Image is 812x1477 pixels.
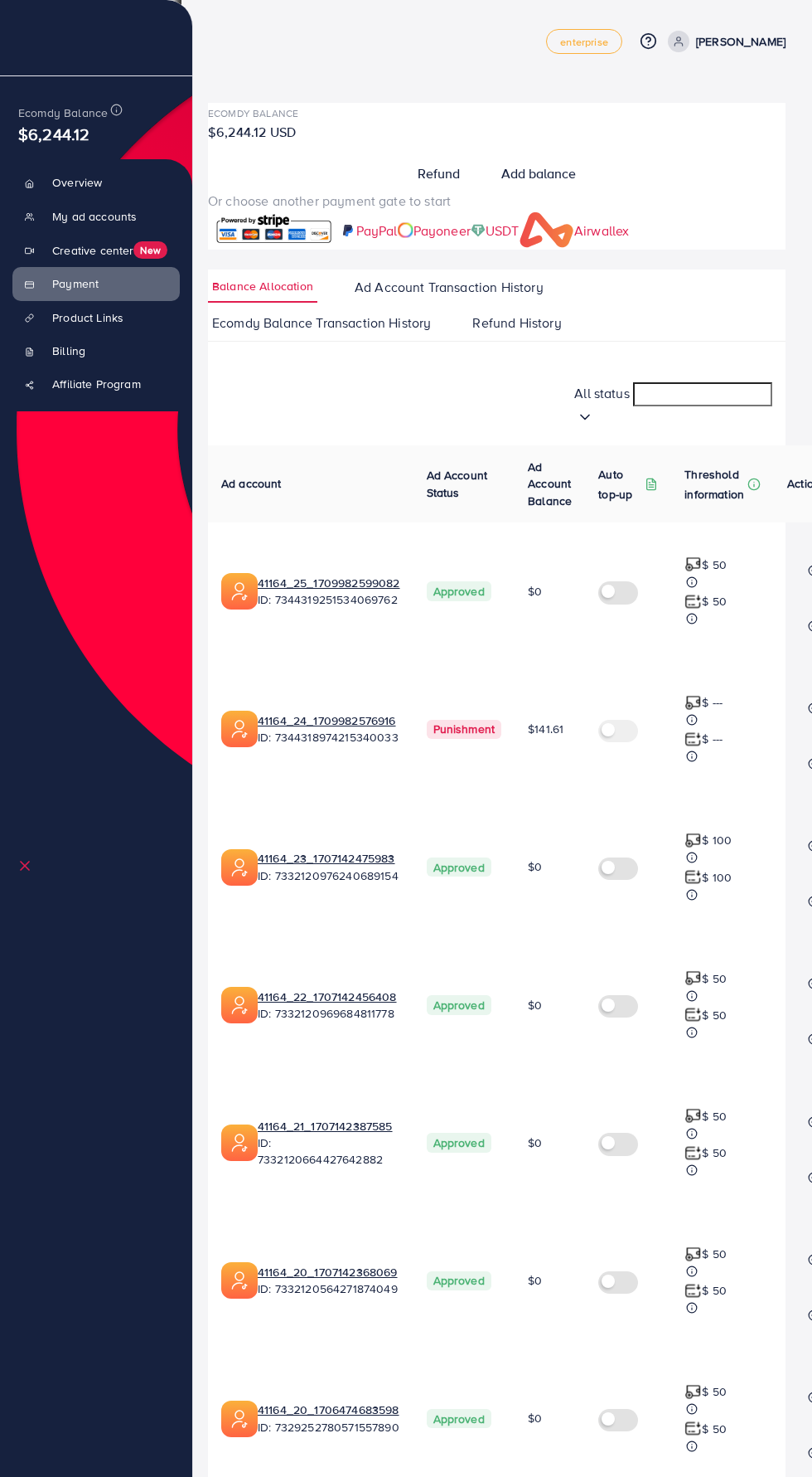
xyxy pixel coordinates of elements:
img: top-up amount [684,832,702,849]
p: $ 50 [702,1419,727,1439]
span: Payoneer [413,221,471,240]
span: Ad Account Transaction History [355,278,544,297]
a: 41164_20_1706474683598 [258,1402,399,1418]
span: Ecomdy Balance [208,106,298,120]
span: Affiliate Program [52,376,141,392]
span: Approved [427,1409,491,1429]
img: card [519,211,573,249]
img: top-up amount [684,1107,702,1125]
a: cardPayoneer [398,221,471,240]
span: $0 [528,1134,542,1151]
span: Ad account [221,475,282,492]
p: $ 100 [702,867,732,887]
span: ID: 7332120564271874049 [258,1280,398,1297]
p: $ 50 [702,1005,727,1025]
img: ic-ads-acc.e4c84228.svg [221,1262,258,1299]
button: Add balance [481,155,597,191]
span: Ad Account Status [427,467,488,500]
p: $6,244.12 USD [208,122,785,142]
p: $ 50 [702,1280,727,1300]
img: top-up amount [684,868,702,886]
p: $ 50 [702,1106,727,1126]
div: <span class='underline'>41164_24_1709982576916</span></br>7344318974215340033 [258,712,399,746]
img: card [398,222,413,238]
a: Creative centerNew [12,233,180,268]
span: Product Links [52,309,123,326]
a: Affiliate Program [12,367,180,401]
p: $ 100 [702,830,732,850]
p: Threshold information [684,464,744,504]
p: $ --- [702,729,723,749]
a: My ad accounts [12,200,180,233]
img: top-up amount [684,731,702,748]
span: Refund [418,164,460,182]
span: Airwallex [574,221,629,240]
span: Approved [427,1133,491,1153]
span: $0 [528,1410,542,1426]
p: $ --- [702,692,723,712]
span: Punishment [427,720,502,740]
a: 41164_25_1709982599082 [258,575,400,591]
span: New [133,241,167,260]
p: $ 50 [702,969,727,989]
span: enterprise [560,36,608,47]
div: <span class='underline'>41164_23_1707142475983</span></br>7332120976240689154 [258,850,399,884]
a: cardAirwallex [519,211,573,249]
img: top-up amount [684,1144,702,1162]
a: 41164_22_1707142456408 [258,989,397,1005]
img: top-up amount [684,1383,702,1401]
img: ic-ads-acc.e4c84228.svg [221,1125,258,1161]
img: card [340,222,356,239]
span: Payment [52,275,99,292]
img: top-up amount [684,1006,702,1023]
button: Refund [397,155,481,191]
span: Billing [52,343,85,359]
a: Billing [12,334,180,367]
img: card [471,223,486,238]
input: Search for option [633,382,772,406]
span: ID: 7332120969684811778 [258,1005,397,1022]
span: ID: 7332120664427642882 [258,1134,400,1168]
a: Payment [12,267,180,300]
img: ic-ads-acc.e4c84228.svg [221,1401,258,1437]
p: [PERSON_NAME] [696,32,785,51]
img: top-up amount [684,1420,702,1437]
p: $ 50 [702,1382,727,1402]
span: Approved [427,858,491,877]
img: top-up amount [684,1282,702,1300]
a: Overview [12,166,180,199]
span: Overview [52,174,102,191]
div: Search for option [574,381,772,425]
p: $ 50 [702,1244,727,1264]
p: $ 50 [702,1143,727,1163]
a: cardUSDT [471,221,520,240]
span: Ad Account Balance [528,459,572,509]
span: Refund History [472,313,561,333]
div: <span class='underline'>41164_20_1706474683598</span></br>7329252780571557890 [258,1402,399,1436]
a: 41164_21_1707142387585 [258,1118,400,1134]
img: ic-ads-acc.e4c84228.svg [221,987,258,1023]
div: <span class='underline'>41164_21_1707142387585</span></br>7332120664427642882 [258,1118,400,1168]
img: top-up amount [684,556,702,573]
span: All status [574,384,630,402]
span: Add balance [501,164,576,182]
a: card [208,211,340,250]
a: 41164_23_1707142475983 [258,850,399,867]
span: My ad accounts [52,208,137,225]
img: top-up amount [684,694,702,712]
span: ID: 7332120976240689154 [258,867,399,884]
p: Or choose another payment gate to start [208,191,785,211]
span: $0 [528,997,542,1013]
p: $ 50 [702,555,727,575]
span: $141.61 [528,721,563,737]
p: Auto top-up [598,464,641,504]
span: $0 [528,583,542,600]
a: Product Links [12,301,180,334]
p: $ 50 [702,591,727,611]
img: ic-ads-acc.e4c84228.svg [221,849,258,886]
div: <span class='underline'>41164_20_1707142368069</span></br>7332120564271874049 [258,1264,398,1298]
span: Approved [427,1271,491,1291]
span: Creative center [52,242,133,259]
span: Approved [427,995,491,1015]
span: ID: 7329252780571557890 [258,1419,399,1436]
